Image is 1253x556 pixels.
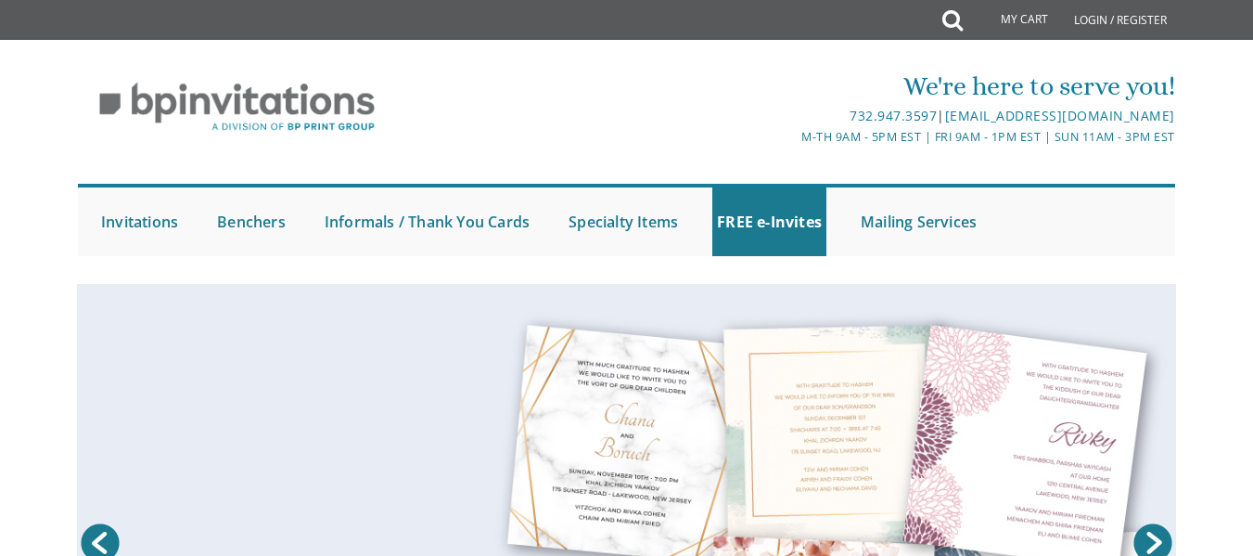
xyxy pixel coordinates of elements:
a: Informals / Thank You Cards [320,187,534,256]
a: Mailing Services [856,187,981,256]
a: 732.947.3597 [850,107,937,124]
div: M-Th 9am - 5pm EST | Fri 9am - 1pm EST | Sun 11am - 3pm EST [444,127,1175,147]
div: We're here to serve you! [444,68,1175,105]
a: Benchers [212,187,290,256]
a: Specialty Items [564,187,683,256]
a: [EMAIL_ADDRESS][DOMAIN_NAME] [945,107,1175,124]
img: BP Invitation Loft [78,69,396,146]
div: | [444,105,1175,127]
a: My Cart [961,2,1061,39]
a: FREE e-Invites [712,187,826,256]
a: Invitations [96,187,183,256]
